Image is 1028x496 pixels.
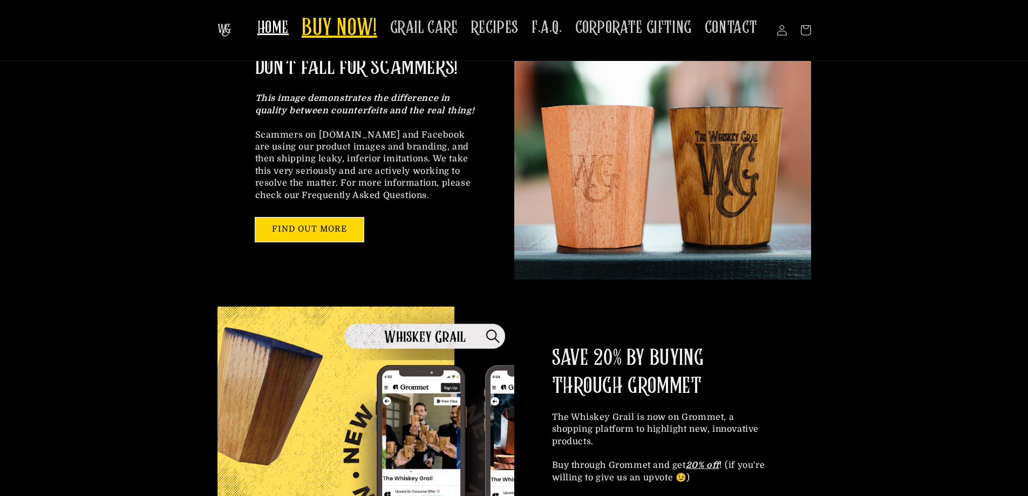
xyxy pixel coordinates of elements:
[384,11,465,45] a: GRAIL CARE
[552,344,773,400] h2: SAVE 20% BY BUYING THROUGH GROMMET
[251,11,295,45] a: HOME
[255,218,364,242] a: FIND OUT MORE
[532,17,562,38] span: F.A.Q.
[525,11,569,45] a: F.A.Q.
[686,460,719,470] strong: 20% off
[575,17,692,38] span: CORPORATE GIFTING
[465,11,525,45] a: RECIPES
[390,17,458,38] span: GRAIL CARE
[255,93,475,115] strong: This image demonstrates the difference in quality between counterfeits and the real thing!
[569,11,698,45] a: CORPORATE GIFTING
[255,53,458,81] h2: DON'T FALL FOR SCAMMERS!
[302,14,377,44] span: BUY NOW!
[705,17,758,38] span: CONTACT
[255,92,476,201] p: Scammers on [DOMAIN_NAME] and Facebook are using our product images and branding, and then shippi...
[471,17,519,38] span: RECIPES
[257,17,289,38] span: HOME
[295,8,384,50] a: BUY NOW!
[698,11,764,45] a: CONTACT
[217,24,231,37] img: The Whiskey Grail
